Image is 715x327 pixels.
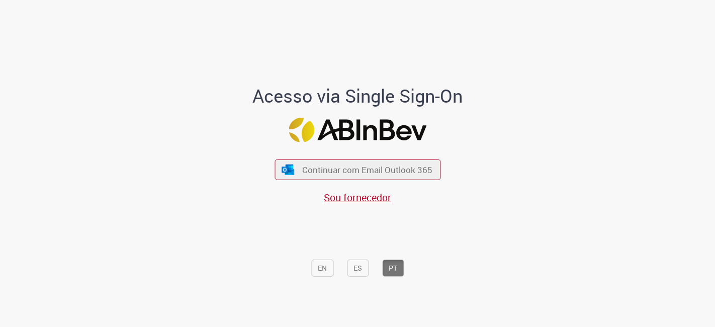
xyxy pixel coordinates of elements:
img: ícone Azure/Microsoft 360 [281,165,295,175]
button: ícone Azure/Microsoft 360 Continuar com Email Outlook 365 [275,159,440,180]
img: Logo ABInBev [289,118,426,142]
span: Continuar com Email Outlook 365 [302,164,432,176]
button: ES [347,260,369,277]
button: PT [382,260,404,277]
h1: Acesso via Single Sign-On [218,86,497,106]
button: EN [311,260,333,277]
a: Sou fornecedor [324,191,391,204]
